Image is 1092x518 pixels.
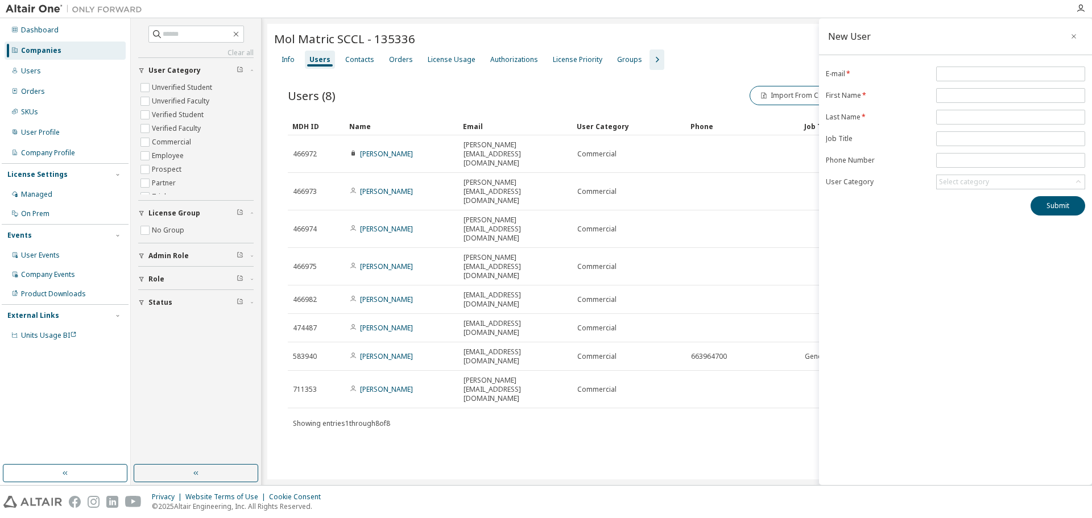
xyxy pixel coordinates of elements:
[577,150,617,159] span: Commercial
[69,496,81,508] img: facebook.svg
[360,384,413,394] a: [PERSON_NAME]
[389,55,413,64] div: Orders
[21,190,52,199] div: Managed
[826,134,929,143] label: Job Title
[577,324,617,333] span: Commercial
[826,156,929,165] label: Phone Number
[138,201,254,226] button: License Group
[148,275,164,284] span: Role
[805,352,862,361] span: General Manager
[360,323,413,333] a: [PERSON_NAME]
[148,298,172,307] span: Status
[490,55,538,64] div: Authorizations
[293,352,317,361] span: 583940
[939,177,989,187] div: Select category
[152,94,212,108] label: Unverified Faculty
[690,117,795,135] div: Phone
[138,58,254,83] button: User Category
[293,225,317,234] span: 466974
[464,178,567,205] span: [PERSON_NAME][EMAIL_ADDRESS][DOMAIN_NAME]
[617,55,642,64] div: Groups
[293,295,317,304] span: 466982
[21,209,49,218] div: On Prem
[21,67,41,76] div: Users
[293,418,390,428] span: Showing entries 1 through 8 of 8
[138,290,254,315] button: Status
[360,149,413,159] a: [PERSON_NAME]
[826,91,929,100] label: First Name
[21,251,60,260] div: User Events
[464,319,567,337] span: [EMAIL_ADDRESS][DOMAIN_NAME]
[464,140,567,168] span: [PERSON_NAME][EMAIL_ADDRESS][DOMAIN_NAME]
[826,177,929,187] label: User Category
[21,87,45,96] div: Orders
[293,187,317,196] span: 466973
[293,262,317,271] span: 466975
[577,352,617,361] span: Commercial
[553,55,602,64] div: License Priority
[237,251,243,260] span: Clear filter
[138,48,254,57] a: Clear all
[577,117,681,135] div: User Category
[360,262,413,271] a: [PERSON_NAME]
[293,385,317,394] span: 711353
[21,128,60,137] div: User Profile
[152,163,184,176] label: Prospect
[21,148,75,158] div: Company Profile
[292,117,340,135] div: MDH ID
[88,496,100,508] img: instagram.svg
[464,253,567,280] span: [PERSON_NAME][EMAIL_ADDRESS][DOMAIN_NAME]
[152,135,193,149] label: Commercial
[21,46,61,55] div: Companies
[360,351,413,361] a: [PERSON_NAME]
[282,55,295,64] div: Info
[349,117,454,135] div: Name
[577,225,617,234] span: Commercial
[21,107,38,117] div: SKUs
[293,150,317,159] span: 466972
[428,55,475,64] div: License Usage
[21,270,75,279] div: Company Events
[345,55,374,64] div: Contacts
[577,295,617,304] span: Commercial
[1031,196,1085,216] button: Submit
[7,170,68,179] div: License Settings
[148,66,201,75] span: User Category
[360,187,413,196] a: [PERSON_NAME]
[464,216,567,243] span: [PERSON_NAME][EMAIL_ADDRESS][DOMAIN_NAME]
[288,88,336,103] span: Users (8)
[577,385,617,394] span: Commercial
[152,149,186,163] label: Employee
[7,311,59,320] div: External Links
[274,31,415,47] span: Mol Matric SCCL - 135336
[7,231,32,240] div: Events
[21,330,77,340] span: Units Usage BI
[138,243,254,268] button: Admin Role
[828,32,871,41] div: New User
[152,108,206,122] label: Verified Student
[691,352,727,361] span: 663964700
[152,176,178,190] label: Partner
[21,289,86,299] div: Product Downloads
[309,55,330,64] div: Users
[21,26,59,35] div: Dashboard
[152,122,203,135] label: Verified Faculty
[6,3,148,15] img: Altair One
[826,113,929,122] label: Last Name
[152,502,328,511] p: © 2025 Altair Engineering, Inc. All Rights Reserved.
[237,209,243,218] span: Clear filter
[148,251,189,260] span: Admin Role
[152,190,168,204] label: Trial
[3,496,62,508] img: altair_logo.svg
[464,347,567,366] span: [EMAIL_ADDRESS][DOMAIN_NAME]
[237,275,243,284] span: Clear filter
[826,69,929,78] label: E-mail
[293,324,317,333] span: 474487
[152,81,214,94] label: Unverified Student
[360,224,413,234] a: [PERSON_NAME]
[152,492,185,502] div: Privacy
[106,496,118,508] img: linkedin.svg
[464,291,567,309] span: [EMAIL_ADDRESS][DOMAIN_NAME]
[804,117,909,135] div: Job Title
[152,223,187,237] label: No Group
